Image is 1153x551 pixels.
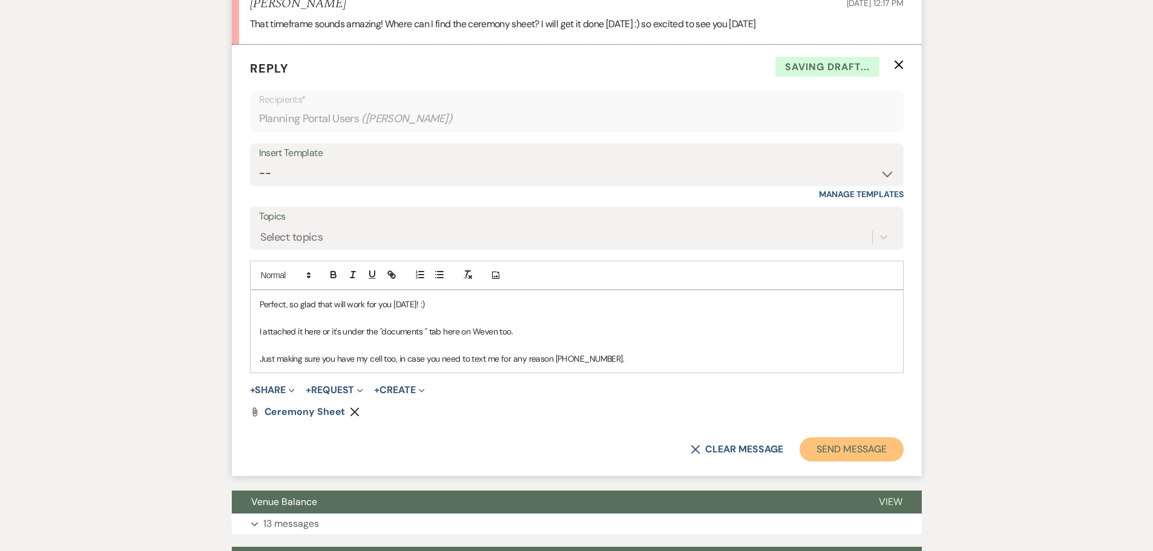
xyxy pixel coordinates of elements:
span: Venue Balance [251,495,317,508]
span: View [879,495,902,508]
button: Send Message [800,437,903,461]
span: + [306,385,311,395]
p: I attached it here or it's under the "documents " tab here on Weven too. [260,325,894,338]
button: View [859,491,922,514]
label: Topics [259,208,895,226]
p: Recipients* [259,92,895,108]
div: Planning Portal Users [259,107,895,131]
span: ( [PERSON_NAME] ) [361,111,452,127]
span: + [374,385,379,395]
p: Just making sure you have my cell too, in case you need to text me for any reason [PHONE_NUMBER]. [260,352,894,365]
a: Manage Templates [819,189,904,200]
button: 13 messages [232,514,922,534]
div: Select topics [260,229,323,246]
p: That timeframe sounds amazing! Where can I find the ceremony sheet? I will get it done [DATE] :) ... [250,16,904,32]
button: Venue Balance [232,491,859,514]
button: Share [250,385,295,395]
span: + [250,385,255,395]
span: Saving draft... [775,57,879,77]
span: Ceremony Sheet [264,405,346,418]
p: Perfect, so glad that will work for you [DATE]! :) [260,298,894,311]
button: Clear message [691,445,783,454]
p: 13 messages [263,516,319,532]
button: Request [306,385,363,395]
a: Ceremony Sheet [264,407,346,417]
span: Reply [250,60,289,76]
div: Insert Template [259,145,895,162]
button: Create [374,385,424,395]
